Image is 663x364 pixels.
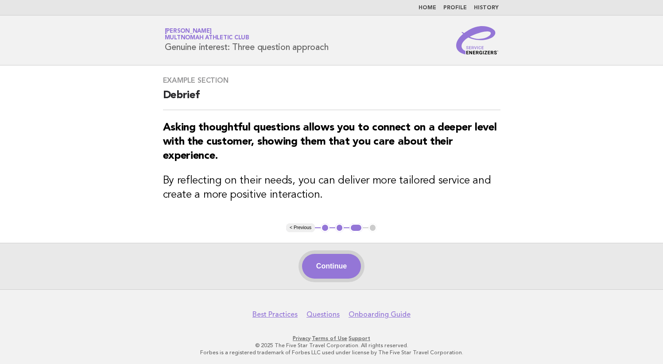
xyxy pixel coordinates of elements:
p: · · [61,335,603,342]
h1: Genuine interest: Three question approach [165,29,329,52]
a: Best Practices [252,310,298,319]
h3: Example Section [163,76,500,85]
a: Home [419,5,436,11]
h2: Debrief [163,88,500,110]
h3: By reflecting on their needs, you can deliver more tailored service and create a more positive in... [163,174,500,202]
a: History [474,5,499,11]
a: Onboarding Guide [349,310,411,319]
a: Support [349,335,370,341]
p: © 2025 The Five Star Travel Corporation. All rights reserved. [61,342,603,349]
p: Forbes is a registered trademark of Forbes LLC used under license by The Five Star Travel Corpora... [61,349,603,356]
button: 2 [335,223,344,232]
a: Privacy [293,335,310,341]
button: 1 [321,223,330,232]
strong: Asking thoughtful questions allows you to connect on a deeper level with the customer, showing th... [163,123,497,161]
span: Multnomah Athletic Club [165,35,249,41]
a: [PERSON_NAME]Multnomah Athletic Club [165,28,249,41]
img: Service Energizers [456,26,499,54]
a: Profile [443,5,467,11]
a: Questions [306,310,340,319]
button: Continue [302,254,361,279]
a: Terms of Use [312,335,347,341]
button: 3 [349,223,362,232]
button: < Previous [286,223,315,232]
